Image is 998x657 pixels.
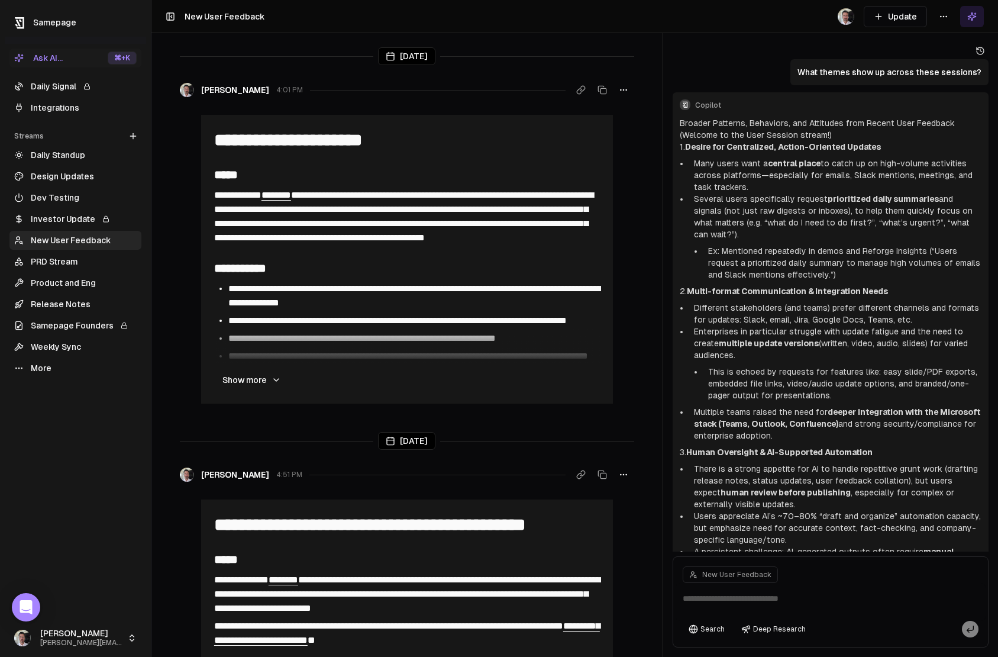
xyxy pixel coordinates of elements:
span: Samepage [33,18,76,27]
li: Many users want a to catch up on high-volume activities across platforms—especially for emails, S... [689,157,981,193]
span: [PERSON_NAME] [201,84,269,96]
span: [PERSON_NAME] [201,469,269,481]
li: Users appreciate AI’s ~70–80% “draft and organize” automation capacity, but emphasize need for ac... [689,510,981,546]
div: [DATE] [378,47,435,65]
h4: 1. [680,141,981,153]
li: Several users specifically request and signals (not just raw digests or inboxes), to help them qu... [689,193,981,281]
a: Integrations [9,98,141,117]
div: [DATE] [378,432,435,450]
button: [PERSON_NAME][PERSON_NAME][EMAIL_ADDRESS] [9,624,141,652]
p: What themes show up across these sessions? [797,66,981,78]
a: More [9,359,141,378]
li: Ex: Mentioned repeatedly in demos and Reforge Insights (“Users request a prioritized daily summar... [703,245,981,281]
a: Daily Standup [9,146,141,165]
h4: 2. [680,285,981,297]
button: Ask AI...⌘+K [9,49,141,67]
img: _image [180,83,194,97]
span: 4:01 PM [276,85,303,95]
strong: Desire for Centralized, Action-Oriented Updates [685,142,881,152]
strong: human review before publishing [721,488,851,497]
img: _image [838,8,854,25]
img: _image [180,468,194,482]
div: Ask AI... [14,52,63,64]
a: Release Notes [9,295,141,314]
button: Update [864,6,927,27]
span: 4:51 PM [276,470,302,479]
a: Daily Signal [9,77,141,96]
a: Design Updates [9,167,141,186]
strong: Human Oversight & AI-Supported Automation [686,447,873,457]
span: Copilot [695,101,981,110]
span: [PERSON_NAME][EMAIL_ADDRESS] [40,639,122,648]
span: New User Feedback [185,12,264,21]
button: Deep Research [735,621,812,637]
div: Open Intercom Messenger [12,593,40,621]
img: _image [14,630,31,646]
h4: 3. [680,446,981,458]
button: Show more [213,368,290,392]
button: Search [683,621,731,637]
h3: Broader Patterns, Behaviors, and Attitudes from Recent User Feedback (Welcome to the User Session... [680,117,981,141]
strong: central place [768,159,821,168]
span: New User Feedback [702,570,771,579]
a: Samepage Founders [9,316,141,335]
a: PRD Stream [9,252,141,271]
li: Enterprises in particular struggle with update fatigue and the need to create (written, video, au... [689,326,981,401]
a: Product and Eng [9,273,141,292]
div: Streams [9,127,141,146]
a: Investor Update [9,210,141,228]
a: Weekly Sync [9,337,141,356]
span: [PERSON_NAME] [40,629,122,639]
strong: deeper integration with the Microsoft stack (Teams, Outlook, Confluence) [694,407,980,429]
strong: prioritized daily summaries [828,194,939,204]
a: Dev Testing [9,188,141,207]
li: There is a strong appetite for AI to handle repetitive grunt work (drafting release notes, status... [689,463,981,510]
strong: Multi-format Communication & Integration Needs [687,286,888,296]
li: Different stakeholders (and teams) prefer different channels and formats for updates: Slack, emai... [689,302,981,326]
strong: manual additions for missing context [694,547,954,568]
li: A persistent challenge: AI-generated outputs often require or audience tailoring. [689,546,981,569]
div: ⌘ +K [108,51,137,65]
li: Multiple teams raised the need for and strong security/compliance for enterprise adoption. [689,406,981,442]
a: New User Feedback [9,231,141,250]
strong: multiple update versions [719,339,819,348]
li: This is echoed by requests for features like: easy slide/PDF exports, embedded file links, video/... [703,366,981,401]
